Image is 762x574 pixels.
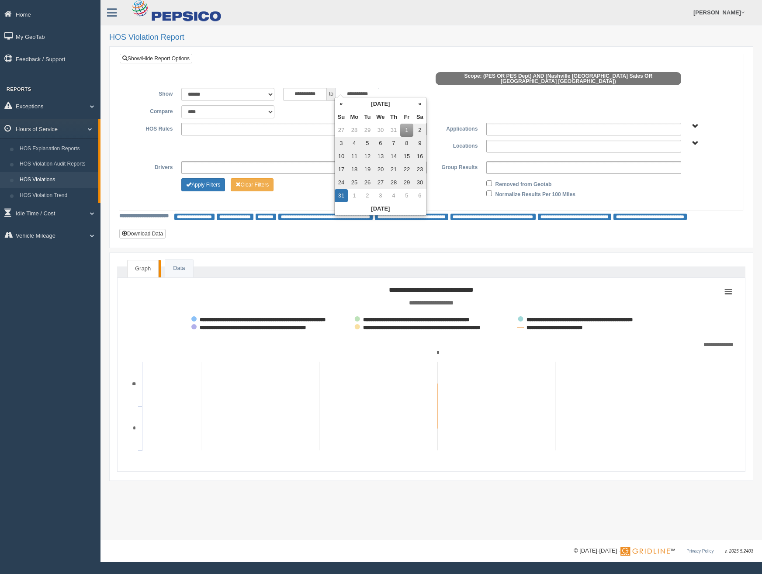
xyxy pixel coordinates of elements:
[126,123,177,133] label: HOS Rules
[620,547,670,556] img: Gridline
[400,189,413,202] td: 5
[231,178,274,191] button: Change Filter Options
[413,150,426,163] td: 16
[400,163,413,176] td: 22
[16,188,98,204] a: HOS Violation Trend
[348,189,361,202] td: 1
[374,150,387,163] td: 13
[495,188,575,199] label: Normalize Results Per 100 Miles
[436,72,681,85] span: Scope: (PES OR PES Dept) AND (Nashville [GEOGRAPHIC_DATA] Sales OR [GEOGRAPHIC_DATA] [GEOGRAPHIC_...
[181,178,225,191] button: Change Filter Options
[374,163,387,176] td: 20
[335,124,348,137] td: 27
[126,161,177,172] label: Drivers
[725,549,753,553] span: v. 2025.5.2403
[413,163,426,176] td: 23
[431,123,482,133] label: Applications
[361,150,374,163] td: 12
[348,163,361,176] td: 18
[361,176,374,189] td: 26
[400,176,413,189] td: 29
[335,163,348,176] td: 17
[16,172,98,188] a: HOS Violations
[686,549,714,553] a: Privacy Policy
[348,97,413,111] th: [DATE]
[400,150,413,163] td: 15
[400,111,413,124] th: Fr
[387,111,400,124] th: Th
[126,88,177,98] label: Show
[387,124,400,137] td: 31
[361,189,374,202] td: 2
[413,111,426,124] th: Sa
[335,176,348,189] td: 24
[361,124,374,137] td: 29
[374,111,387,124] th: We
[335,111,348,124] th: Su
[127,260,159,277] a: Graph
[374,124,387,137] td: 30
[413,124,426,137] td: 2
[495,178,552,189] label: Removed from Geotab
[413,137,426,150] td: 9
[387,137,400,150] td: 7
[119,229,166,239] button: Download Data
[374,137,387,150] td: 6
[348,150,361,163] td: 11
[120,54,192,63] a: Show/Hide Report Options
[109,33,753,42] h2: HOS Violation Report
[387,150,400,163] td: 14
[335,150,348,163] td: 10
[348,137,361,150] td: 4
[327,88,336,101] span: to
[335,202,426,215] th: [DATE]
[348,176,361,189] td: 25
[387,189,400,202] td: 4
[335,137,348,150] td: 3
[361,137,374,150] td: 5
[413,176,426,189] td: 30
[348,124,361,137] td: 28
[348,111,361,124] th: Mo
[126,105,177,116] label: Compare
[374,189,387,202] td: 3
[361,111,374,124] th: Tu
[387,163,400,176] td: 21
[16,156,98,172] a: HOS Violation Audit Reports
[165,259,193,277] a: Data
[413,189,426,202] td: 6
[413,97,426,111] th: »
[335,189,348,202] td: 31
[374,176,387,189] td: 27
[574,546,753,556] div: © [DATE]-[DATE] - ™
[16,141,98,157] a: HOS Explanation Reports
[400,124,413,137] td: 1
[387,176,400,189] td: 28
[431,140,482,150] label: Locations
[361,163,374,176] td: 19
[400,137,413,150] td: 8
[431,161,482,172] label: Group Results
[335,97,348,111] th: «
